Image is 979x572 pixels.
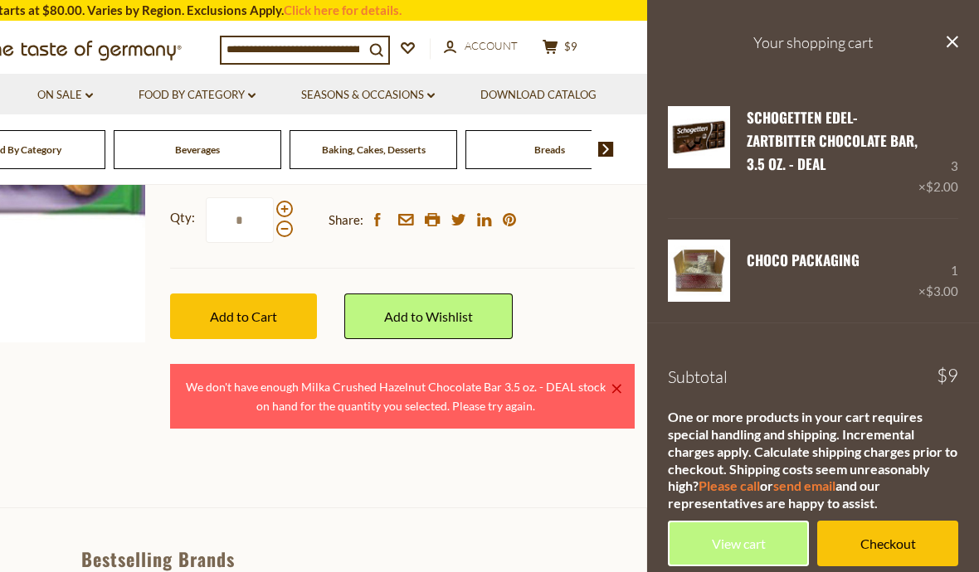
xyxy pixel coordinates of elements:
[139,86,256,104] a: Food By Category
[668,106,730,168] img: Schogetten Edel-Zartbitter
[465,39,518,52] span: Account
[170,293,317,339] button: Add to Cart
[611,384,621,394] a: ×
[329,210,363,230] span: Share:
[175,143,220,156] a: Beverages
[598,142,614,157] img: next arrow
[284,2,402,17] a: Click here for details.
[206,197,274,243] input: Qty:
[926,284,958,298] span: $3.00
[918,240,958,302] div: 1 ×
[773,477,835,493] a: send email
[699,477,760,493] a: Please call
[668,240,730,302] img: CHOCO Packaging
[344,293,513,339] a: Add to Wishlist
[668,409,958,512] div: One or more products in your cart requires special handling and shipping. Incremental charges app...
[170,207,195,228] strong: Qty:
[817,521,958,566] a: Checkout
[535,39,585,60] button: $9
[918,106,958,198] div: 3 ×
[668,521,809,566] a: View cart
[210,308,277,324] span: Add to Cart
[564,40,577,53] span: $9
[37,86,93,104] a: On Sale
[937,366,958,385] span: $9
[480,86,597,104] a: Download Catalog
[747,250,860,270] a: CHOCO Packaging
[534,143,565,156] a: Breads
[322,143,426,156] a: Baking, Cakes, Desserts
[183,377,608,416] div: We don't have enough Milka Crushed Hazelnut Chocolate Bar 3.5 oz. - DEAL stock on hand for the qu...
[668,366,728,387] span: Subtotal
[926,179,958,194] span: $2.00
[301,86,435,104] a: Seasons & Occasions
[747,107,918,175] a: Schogetten Edel-Zartbitter Chocolate Bar, 3.5 oz. - DEAL
[444,37,518,56] a: Account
